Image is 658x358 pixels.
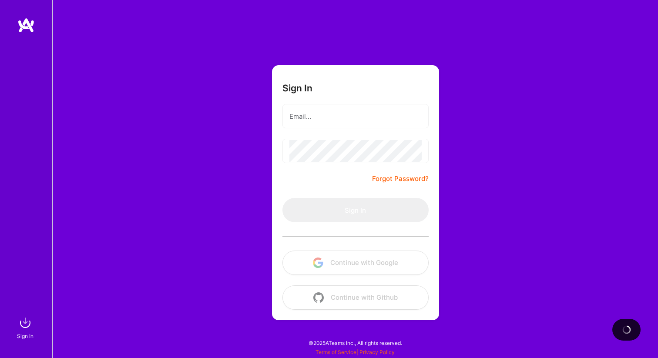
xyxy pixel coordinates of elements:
[282,251,429,275] button: Continue with Google
[359,349,395,355] a: Privacy Policy
[17,331,34,341] div: Sign In
[282,198,429,222] button: Sign In
[372,174,429,184] a: Forgot Password?
[282,83,312,94] h3: Sign In
[17,17,35,33] img: logo
[289,105,422,127] input: Email...
[313,292,324,303] img: icon
[316,349,356,355] a: Terms of Service
[18,314,34,341] a: sign inSign In
[621,325,632,335] img: loading
[316,349,395,355] span: |
[52,332,658,354] div: © 2025 ATeams Inc., All rights reserved.
[17,314,34,331] img: sign in
[282,285,429,310] button: Continue with Github
[313,258,323,268] img: icon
